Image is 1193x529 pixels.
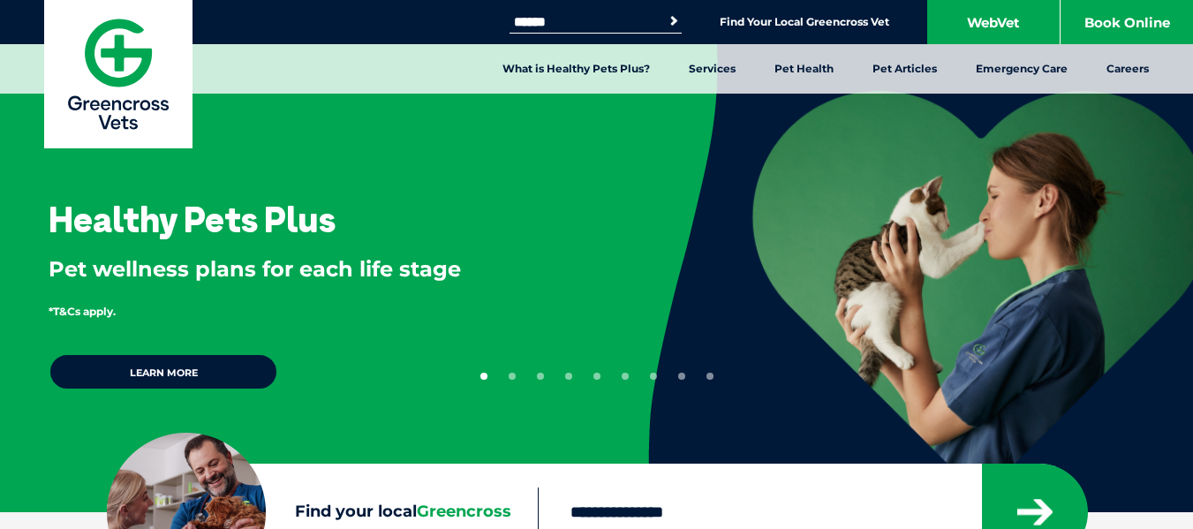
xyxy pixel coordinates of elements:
button: 9 of 9 [706,373,714,380]
a: Pet Articles [853,44,956,94]
button: 1 of 9 [480,373,487,380]
h3: Healthy Pets Plus [49,201,336,237]
button: 4 of 9 [565,373,572,380]
a: Services [669,44,755,94]
span: Greencross [417,502,511,521]
button: 7 of 9 [650,373,657,380]
a: What is Healthy Pets Plus? [483,44,669,94]
label: Find your local [107,499,538,525]
button: 3 of 9 [537,373,544,380]
a: Emergency Care [956,44,1087,94]
button: Search [665,12,683,30]
a: Find Your Local Greencross Vet [720,15,889,29]
button: 8 of 9 [678,373,685,380]
a: Learn more [49,353,278,390]
button: 6 of 9 [622,373,629,380]
p: Pet wellness plans for each life stage [49,254,591,284]
button: 2 of 9 [509,373,516,380]
button: 5 of 9 [593,373,600,380]
a: Pet Health [755,44,853,94]
a: Careers [1087,44,1168,94]
span: *T&Cs apply. [49,305,116,318]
